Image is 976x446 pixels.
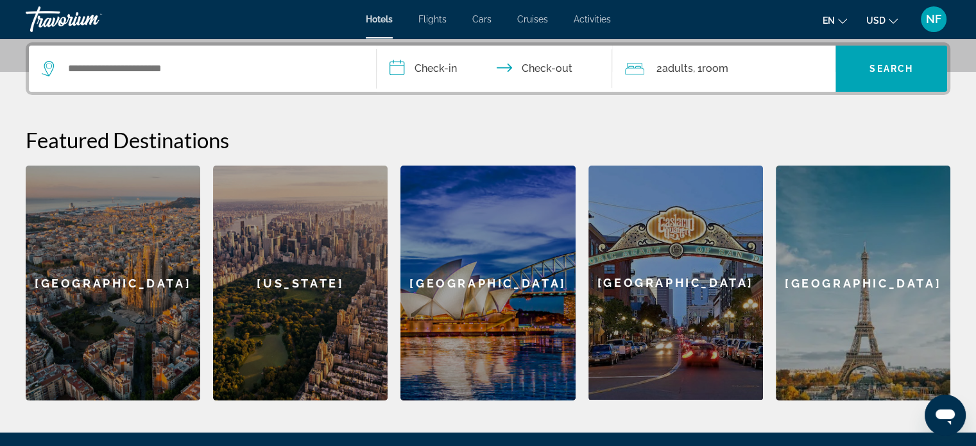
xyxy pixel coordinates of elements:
button: Change currency [866,11,898,30]
span: Room [701,62,728,74]
button: Search [835,46,947,92]
h2: Featured Destinations [26,127,950,153]
span: USD [866,15,886,26]
a: Cars [472,14,492,24]
a: Hotels [366,14,393,24]
iframe: Button to launch messaging window [925,395,966,436]
a: [US_STATE] [213,166,388,400]
a: [GEOGRAPHIC_DATA] [400,166,575,400]
button: Change language [823,11,847,30]
a: [GEOGRAPHIC_DATA] [776,166,950,400]
a: Flights [418,14,447,24]
span: , 1 [692,60,728,78]
a: Travorium [26,3,154,36]
span: en [823,15,835,26]
div: Search widget [29,46,947,92]
a: Activities [574,14,611,24]
span: 2 [656,60,692,78]
span: Search [869,64,913,74]
a: Cruises [517,14,548,24]
button: Travelers: 2 adults, 0 children [612,46,835,92]
button: User Menu [917,6,950,33]
a: [GEOGRAPHIC_DATA] [26,166,200,400]
a: [GEOGRAPHIC_DATA] [588,166,763,400]
span: Adults [662,62,692,74]
button: Check in and out dates [377,46,613,92]
span: NF [926,13,941,26]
